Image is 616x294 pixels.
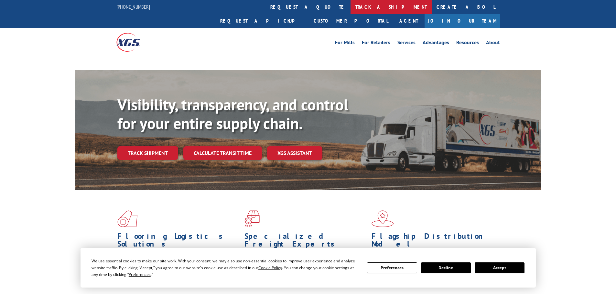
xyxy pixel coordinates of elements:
[244,210,260,227] img: xgs-icon-focused-on-flooring-red
[372,210,394,227] img: xgs-icon-flagship-distribution-model-red
[117,146,178,160] a: Track shipment
[372,232,494,251] h1: Flagship Distribution Model
[456,40,479,47] a: Resources
[425,14,500,28] a: Join Our Team
[117,232,240,251] h1: Flooring Logistics Solutions
[244,232,367,251] h1: Specialized Freight Experts
[117,210,137,227] img: xgs-icon-total-supply-chain-intelligence-red
[309,14,393,28] a: Customer Portal
[258,265,282,270] span: Cookie Policy
[475,262,524,273] button: Accept
[215,14,309,28] a: Request a pickup
[129,272,151,277] span: Preferences
[92,258,359,278] div: We use essential cookies to make our site work. With your consent, we may also use non-essential ...
[367,262,417,273] button: Preferences
[116,4,150,10] a: [PHONE_NUMBER]
[117,95,348,133] b: Visibility, transparency, and control for your entire supply chain.
[423,40,449,47] a: Advantages
[393,14,425,28] a: Agent
[335,40,355,47] a: For Mills
[362,40,390,47] a: For Retailers
[267,146,322,160] a: XGS ASSISTANT
[421,262,471,273] button: Decline
[397,40,416,47] a: Services
[486,40,500,47] a: About
[183,146,262,160] a: Calculate transit time
[81,248,536,288] div: Cookie Consent Prompt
